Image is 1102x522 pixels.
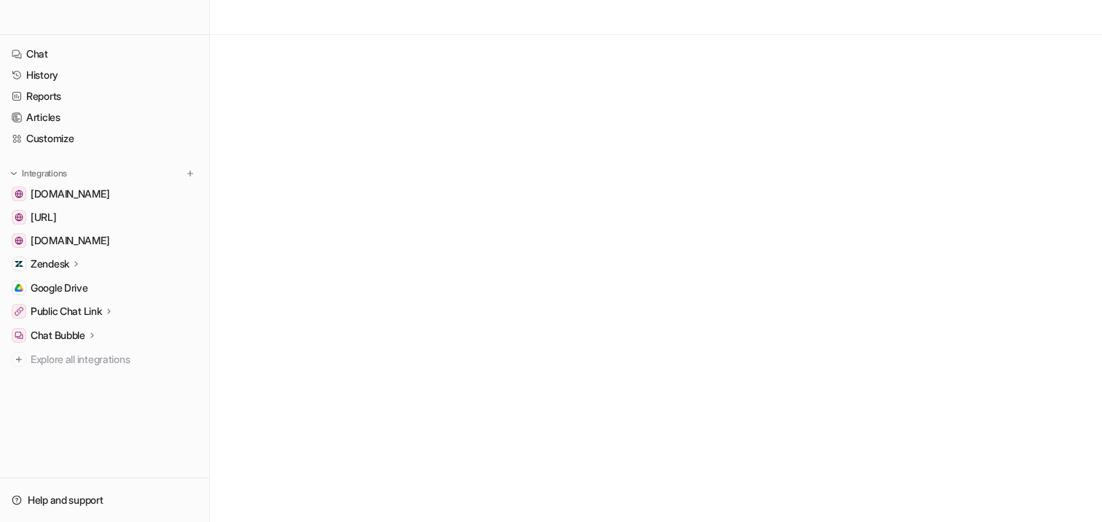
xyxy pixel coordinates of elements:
img: Public Chat Link [15,307,23,316]
a: Customize [6,128,203,149]
span: Google Drive [31,281,88,295]
img: Zendesk [15,260,23,268]
span: Explore all integrations [31,348,198,371]
img: explore all integrations [12,352,26,367]
p: Public Chat Link [31,304,102,319]
img: Google Drive [15,284,23,292]
a: Articles [6,107,203,128]
span: [DOMAIN_NAME] [31,233,109,248]
a: Explore all integrations [6,349,203,370]
img: xn--minkbmand-o8a.dk [15,190,23,198]
button: Integrations [6,166,71,181]
span: [DOMAIN_NAME] [31,187,109,201]
a: Help and support [6,490,203,510]
a: History [6,65,203,85]
img: dashboard.eesel.ai [15,213,23,222]
a: en.wikipedia.org[DOMAIN_NAME] [6,230,203,251]
img: expand menu [9,168,19,179]
a: dashboard.eesel.ai[URL] [6,207,203,227]
span: [URL] [31,210,57,225]
p: Integrations [22,168,67,179]
a: Google DriveGoogle Drive [6,278,203,298]
p: Chat Bubble [31,328,85,343]
a: Reports [6,86,203,106]
a: Chat [6,44,203,64]
p: Zendesk [31,257,69,271]
img: Chat Bubble [15,331,23,340]
img: menu_add.svg [185,168,195,179]
a: xn--minkbmand-o8a.dk[DOMAIN_NAME] [6,184,203,204]
img: en.wikipedia.org [15,236,23,245]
